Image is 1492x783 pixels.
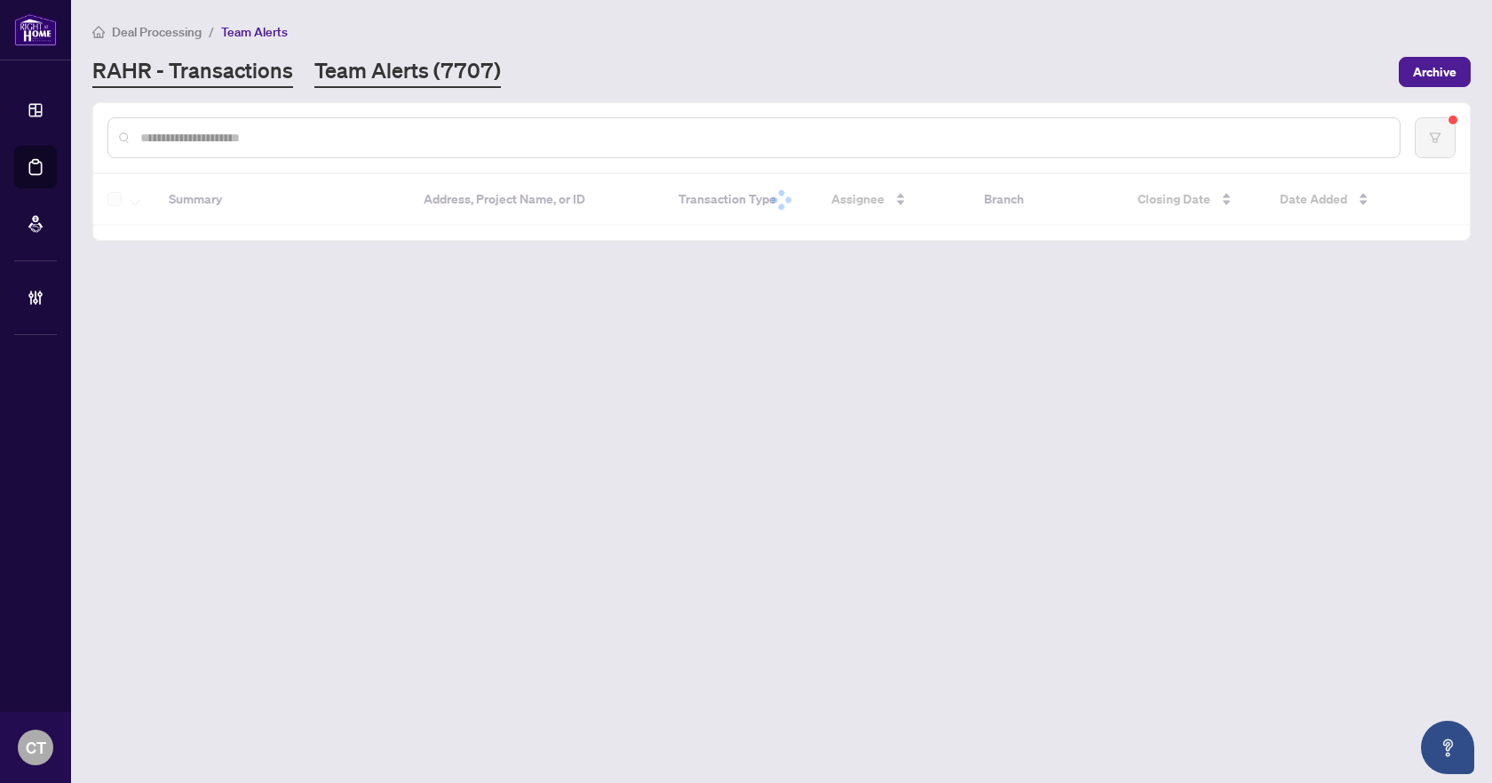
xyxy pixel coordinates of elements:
a: Team Alerts (7707) [314,56,501,88]
span: Deal Processing [112,24,202,40]
button: Archive [1399,57,1471,87]
a: RAHR - Transactions [92,56,293,88]
img: logo [14,13,57,46]
button: Open asap [1421,721,1474,774]
span: Archive [1413,58,1456,86]
button: filter [1415,117,1456,158]
span: CT [26,735,46,760]
span: home [92,26,105,38]
li: / [209,21,214,42]
span: Team Alerts [221,24,288,40]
